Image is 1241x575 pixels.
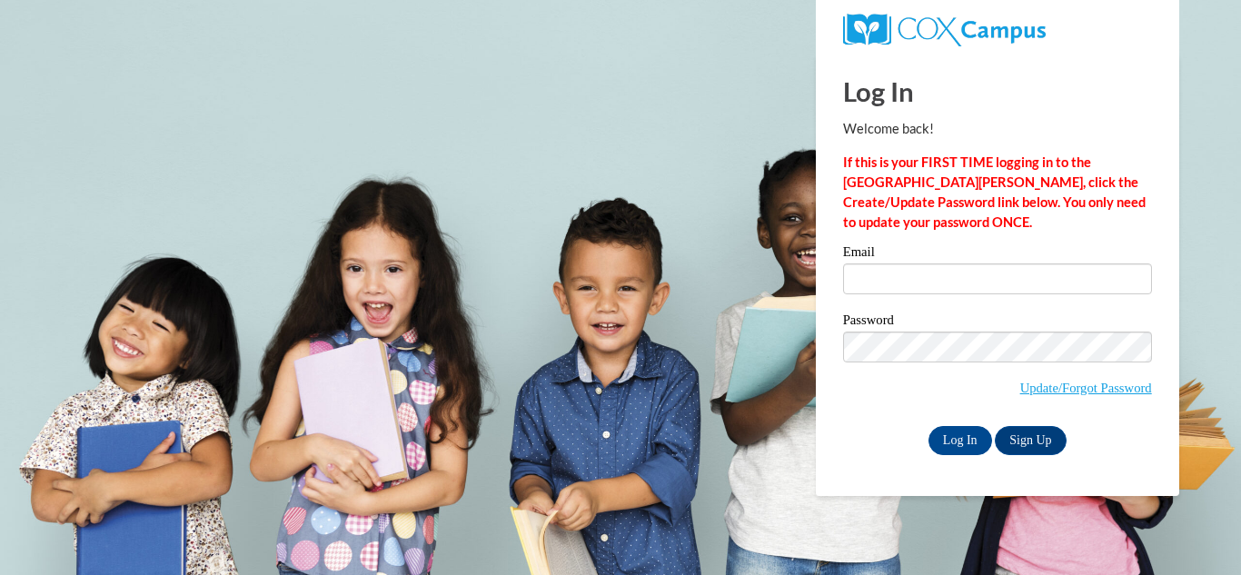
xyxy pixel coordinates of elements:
[928,426,992,455] input: Log In
[995,426,1066,455] a: Sign Up
[843,313,1152,332] label: Password
[843,245,1152,263] label: Email
[843,73,1152,110] h1: Log In
[1020,381,1152,395] a: Update/Forgot Password
[843,14,1046,46] img: COX Campus
[843,21,1046,36] a: COX Campus
[843,119,1152,139] p: Welcome back!
[843,154,1146,230] strong: If this is your FIRST TIME logging in to the [GEOGRAPHIC_DATA][PERSON_NAME], click the Create/Upd...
